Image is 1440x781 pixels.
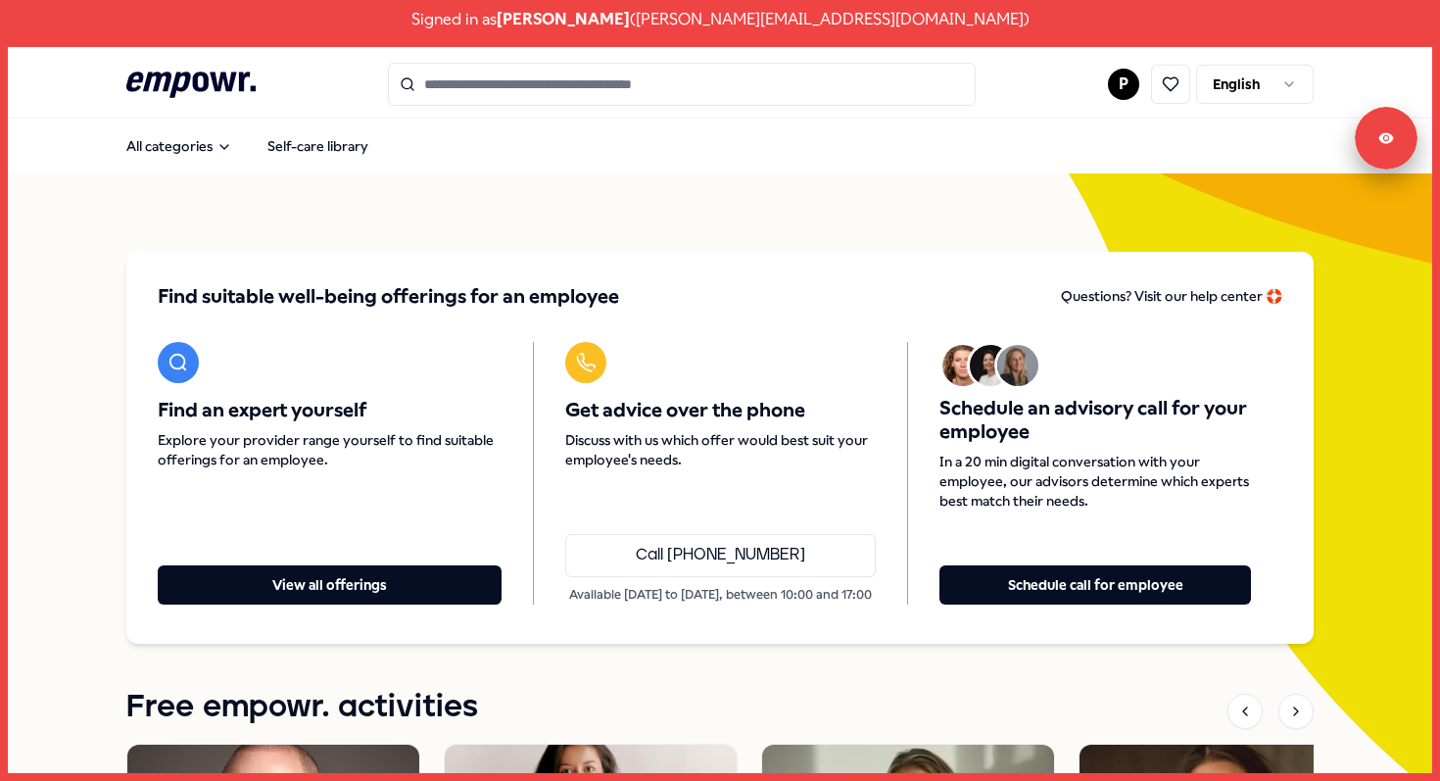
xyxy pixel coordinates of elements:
input: Search for products, categories or subcategories [388,63,976,106]
span: Find an expert yourself [158,399,502,422]
span: In a 20 min digital conversation with your employee, our advisors determine which experts best ma... [939,452,1251,511]
a: Questions? Visit our help center 🛟 [1061,283,1282,311]
span: Find suitable well-being offerings for an employee [158,283,619,311]
h1: Free empowr. activities [126,683,478,732]
nav: Main [111,126,384,166]
a: Call [PHONE_NUMBER] [565,534,877,577]
span: Explore your provider range yourself to find suitable offerings for an employee. [158,430,502,469]
span: Questions? Visit our help center 🛟 [1061,288,1282,304]
img: Avatar [997,345,1038,386]
button: P [1108,69,1139,100]
a: Self-care library [252,126,384,166]
span: Discuss with us which offer would best suit your employee's needs. [565,430,877,469]
span: Get advice over the phone [565,399,877,422]
p: Available [DATE] to [DATE], between 10:00 and 17:00 [565,585,877,605]
button: Schedule call for employee [939,565,1251,605]
button: All categories [111,126,248,166]
img: Avatar [970,345,1011,386]
button: View all offerings [158,565,502,605]
span: Schedule an advisory call for your employee [939,397,1251,444]
span: [PERSON_NAME] [497,7,630,32]
img: Avatar [942,345,984,386]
